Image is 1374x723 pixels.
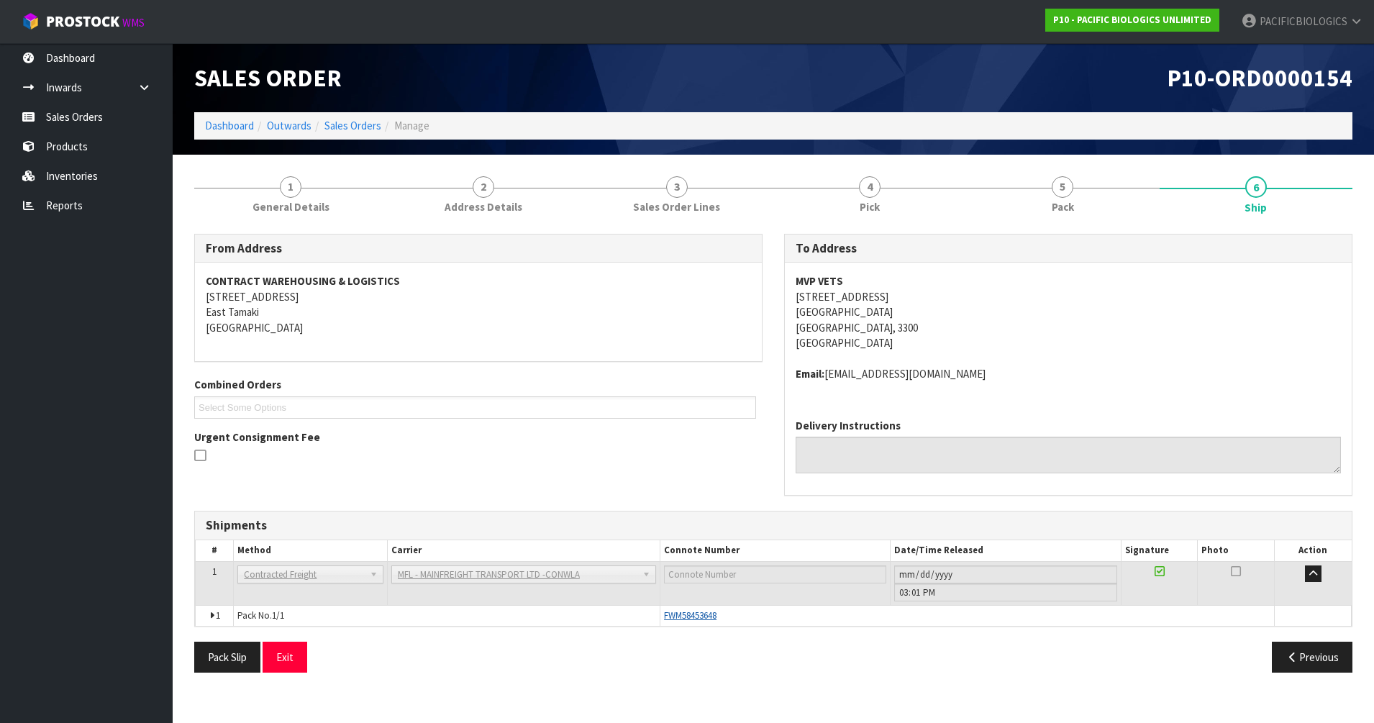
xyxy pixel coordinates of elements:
[1121,540,1198,561] th: Signature
[263,642,307,673] button: Exit
[234,540,388,561] th: Method
[445,199,522,214] span: Address Details
[891,540,1121,561] th: Date/Time Released
[122,16,145,29] small: WMS
[212,565,217,578] span: 1
[1052,199,1074,214] span: Pack
[796,367,824,381] strong: email
[796,273,1341,350] address: [STREET_ADDRESS] [GEOGRAPHIC_DATA] [GEOGRAPHIC_DATA], 3300 [GEOGRAPHIC_DATA]
[206,242,751,255] h3: From Address
[398,566,637,583] span: MFL - MAINFREIGHT TRANSPORT LTD -CONWLA
[796,418,901,433] label: Delivery Instructions
[244,566,364,583] span: Contracted Freight
[252,199,329,214] span: General Details
[796,274,843,288] strong: MVP VETS
[272,609,284,622] span: 1/1
[280,176,301,198] span: 1
[194,223,1352,684] span: Ship
[46,12,119,31] span: ProStock
[234,605,660,626] td: Pack No.
[194,63,342,93] span: Sales Order
[1245,176,1267,198] span: 6
[1167,63,1352,93] span: P10-ORD0000154
[206,274,400,288] strong: CONTRACT WAREHOUSING & LOGISTICS
[859,176,881,198] span: 4
[1052,176,1073,198] span: 5
[473,176,494,198] span: 2
[666,176,688,198] span: 3
[324,119,381,132] a: Sales Orders
[387,540,660,561] th: Carrier
[1275,540,1352,561] th: Action
[194,642,260,673] button: Pack Slip
[796,242,1341,255] h3: To Address
[796,366,1341,381] address: [EMAIL_ADDRESS][DOMAIN_NAME]
[205,119,254,132] a: Dashboard
[664,609,716,622] a: FWM58453648
[860,199,880,214] span: Pick
[1272,642,1352,673] button: Previous
[394,119,429,132] span: Manage
[206,519,1341,532] h3: Shipments
[194,377,281,392] label: Combined Orders
[216,609,220,622] span: 1
[1245,200,1267,215] span: Ship
[660,540,891,561] th: Connote Number
[267,119,311,132] a: Outwards
[1260,14,1347,28] span: PACIFICBIOLOGICS
[194,429,320,445] label: Urgent Consignment Fee
[1053,14,1211,26] strong: P10 - PACIFIC BIOLOGICS UNLIMITED
[22,12,40,30] img: cube-alt.png
[633,199,720,214] span: Sales Order Lines
[664,565,886,583] input: Connote Number
[1198,540,1275,561] th: Photo
[206,273,751,335] address: [STREET_ADDRESS] East Tamaki [GEOGRAPHIC_DATA]
[196,540,234,561] th: #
